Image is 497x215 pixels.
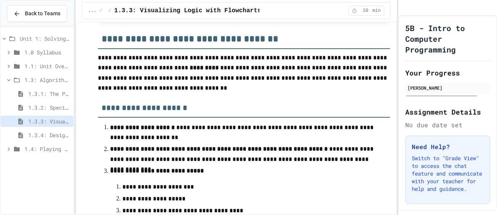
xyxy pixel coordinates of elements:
span: 10 [359,8,372,14]
span: 1.3.4: Designing Flowcharts [28,131,70,139]
span: / [109,8,111,14]
div: [PERSON_NAME] [408,84,488,91]
h2: Assignment Details [405,107,490,117]
h3: Need Help? [412,142,484,151]
span: 1.3.1: The Power of Algorithms [28,90,70,98]
span: / [99,8,102,14]
span: Unit 1: Solving Problems in Computer Science [20,34,70,43]
span: 1.1: Unit Overview [24,62,70,70]
span: 1.3.3: Visualizing Logic with Flowcharts [114,6,261,15]
span: 1.3.3: Visualizing Logic with Flowcharts [28,117,70,125]
span: 1.0 Syllabus [24,48,70,56]
p: Switch to "Grade View" to access the chat feature and communicate with your teacher for help and ... [412,154,484,193]
h1: 5B - Intro to Computer Programming [405,23,490,55]
span: 1.4: Playing Games [24,145,70,153]
span: Back to Teams [25,10,60,18]
button: Back to Teams [7,5,67,22]
div: No due date set [405,120,490,130]
h2: Your Progress [405,67,490,78]
span: 1.3: Algorithms - from Pseudocode to Flowcharts [24,76,70,84]
span: 1.3.2: Specifying Ideas with Pseudocode [28,103,70,112]
span: ... [88,8,97,14]
span: min [372,8,381,14]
